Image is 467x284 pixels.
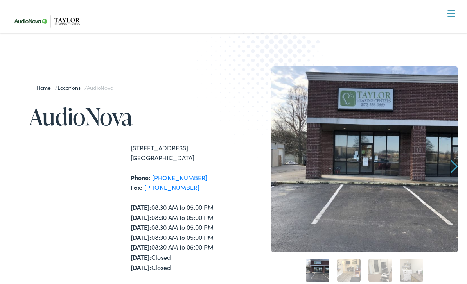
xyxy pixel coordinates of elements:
strong: [DATE]: [131,233,151,241]
a: 2 [337,259,361,282]
strong: [DATE]: [131,263,151,271]
strong: [DATE]: [131,213,151,221]
a: Home [36,84,55,91]
a: Locations [57,84,84,91]
strong: [DATE]: [131,203,151,211]
a: [PHONE_NUMBER] [152,173,207,182]
div: [STREET_ADDRESS] [GEOGRAPHIC_DATA] [131,143,233,163]
span: AudioNova [87,84,113,91]
div: 08:30 AM to 05:00 PM 08:30 AM to 05:00 PM 08:30 AM to 05:00 PM 08:30 AM to 05:00 PM 08:30 AM to 0... [131,202,233,272]
strong: Fax: [131,183,143,191]
a: 4 [400,259,423,282]
a: What We Offer [15,31,458,55]
strong: [DATE]: [131,243,151,251]
a: 3 [368,259,392,282]
a: Next [451,159,458,173]
a: [PHONE_NUMBER] [144,183,199,191]
strong: [DATE]: [131,223,151,231]
strong: Phone: [131,173,151,182]
strong: [DATE]: [131,253,151,261]
h1: AudioNova [29,104,233,129]
span: / / [36,84,113,91]
a: 1 [306,259,329,282]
